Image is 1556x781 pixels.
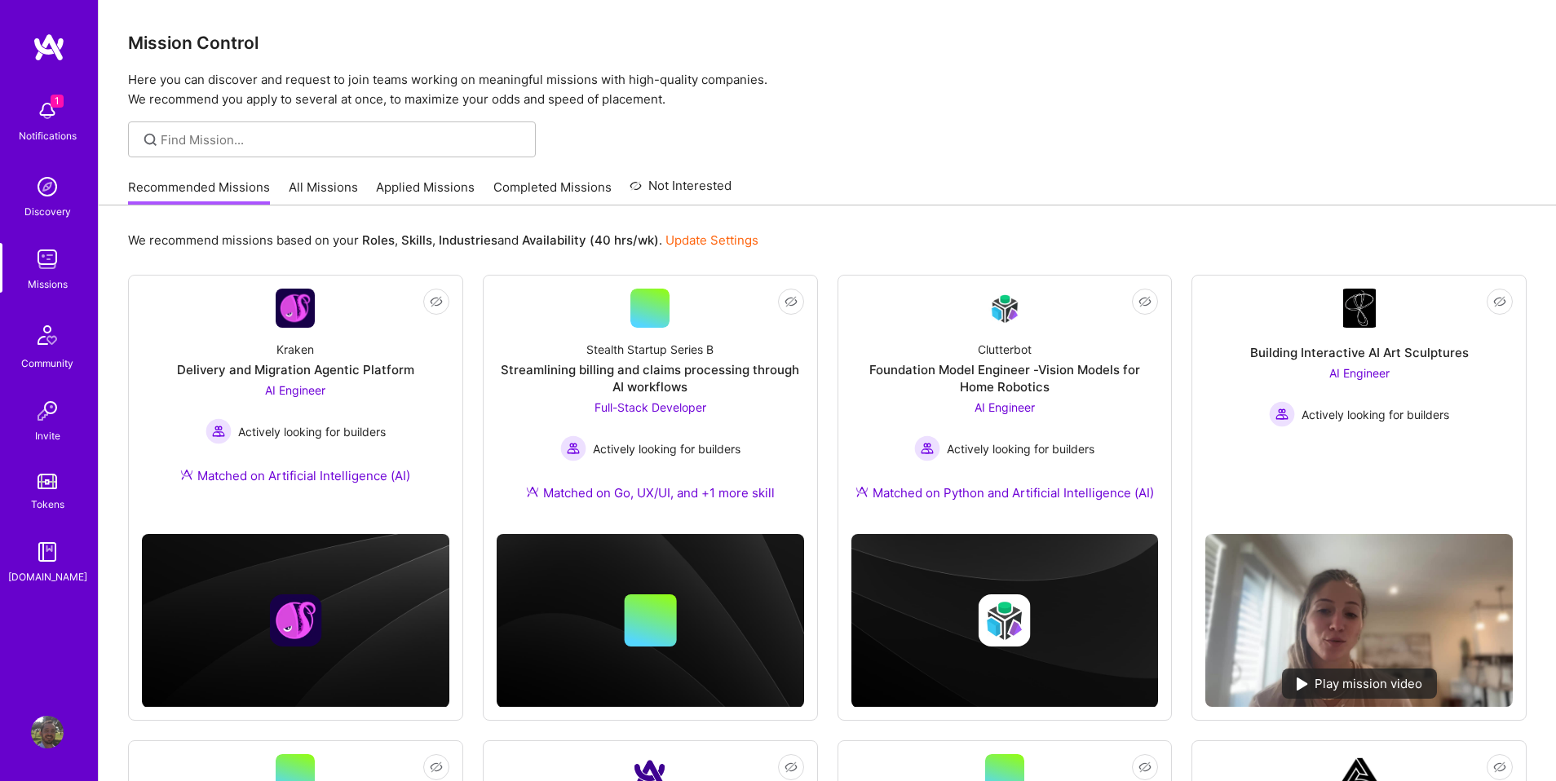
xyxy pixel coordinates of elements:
[142,534,449,708] img: cover
[497,534,804,708] img: cover
[522,232,659,248] b: Availability (40 hrs/wk)
[439,232,497,248] b: Industries
[1138,295,1152,308] i: icon EyeClosed
[665,232,758,248] a: Update Settings
[851,289,1159,521] a: Company LogoClutterbotFoundation Model Engineer -Vision Models for Home RoboticsAI Engineer Activ...
[526,484,775,501] div: Matched on Go, UX/UI, and +1 more skill
[31,496,64,513] div: Tokens
[276,289,315,328] img: Company Logo
[1269,401,1295,427] img: Actively looking for builders
[785,295,798,308] i: icon EyeClosed
[31,95,64,127] img: bell
[595,400,706,414] span: Full-Stack Developer
[586,341,714,358] div: Stealth Startup Series B
[978,341,1032,358] div: Clutterbot
[1205,534,1513,707] img: No Mission
[33,33,65,62] img: logo
[38,474,57,489] img: tokens
[31,170,64,203] img: discovery
[180,467,410,484] div: Matched on Artificial Intelligence (AI)
[128,179,270,205] a: Recommended Missions
[401,232,432,248] b: Skills
[276,341,314,358] div: Kraken
[560,435,586,461] img: Actively looking for builders
[128,33,1527,53] h3: Mission Control
[24,203,71,220] div: Discovery
[979,594,1031,646] img: Company logo
[430,295,443,308] i: icon EyeClosed
[1250,344,1469,361] div: Building Interactive AI Art Sculptures
[1343,289,1376,328] img: Company Logo
[161,131,524,148] input: Find Mission...
[851,361,1159,395] div: Foundation Model Engineer -Vision Models for Home Robotics
[593,440,740,457] span: Actively looking for builders
[1493,295,1506,308] i: icon EyeClosed
[1302,406,1449,423] span: Actively looking for builders
[21,355,73,372] div: Community
[265,383,325,397] span: AI Engineer
[31,243,64,276] img: teamwork
[177,361,414,378] div: Delivery and Migration Agentic Platform
[206,418,232,444] img: Actively looking for builders
[238,423,386,440] span: Actively looking for builders
[289,179,358,205] a: All Missions
[914,435,940,461] img: Actively looking for builders
[855,485,869,498] img: Ateam Purple Icon
[1205,289,1513,521] a: Company LogoBuilding Interactive AI Art SculpturesAI Engineer Actively looking for buildersActive...
[526,485,539,498] img: Ateam Purple Icon
[128,232,758,249] p: We recommend missions based on your , , and .
[269,594,321,646] img: Company logo
[362,232,395,248] b: Roles
[141,130,160,149] i: icon SearchGrey
[376,179,475,205] a: Applied Missions
[1493,761,1506,774] i: icon EyeClosed
[1329,366,1390,380] span: AI Engineer
[947,440,1094,457] span: Actively looking for builders
[180,468,193,481] img: Ateam Purple Icon
[27,716,68,748] a: User Avatar
[31,716,64,748] img: User Avatar
[985,289,1024,328] img: Company Logo
[1282,668,1437,699] div: Play mission video
[497,361,804,395] div: Streamlining billing and claims processing through AI workflows
[31,395,64,427] img: Invite
[1297,677,1308,691] img: play
[493,179,612,205] a: Completed Missions
[1138,761,1152,774] i: icon EyeClosed
[855,484,1154,501] div: Matched on Python and Artificial Intelligence (AI)
[128,70,1527,109] p: Here you can discover and request to join teams working on meaningful missions with high-quality ...
[28,315,67,355] img: Community
[28,276,68,293] div: Missions
[851,534,1159,708] img: cover
[35,427,60,444] div: Invite
[497,289,804,521] a: Stealth Startup Series BStreamlining billing and claims processing through AI workflowsFull-Stack...
[785,761,798,774] i: icon EyeClosed
[630,176,732,205] a: Not Interested
[142,289,449,504] a: Company LogoKrakenDelivery and Migration Agentic PlatformAI Engineer Actively looking for builder...
[8,568,87,585] div: [DOMAIN_NAME]
[19,127,77,144] div: Notifications
[430,761,443,774] i: icon EyeClosed
[31,536,64,568] img: guide book
[975,400,1035,414] span: AI Engineer
[51,95,64,108] span: 1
